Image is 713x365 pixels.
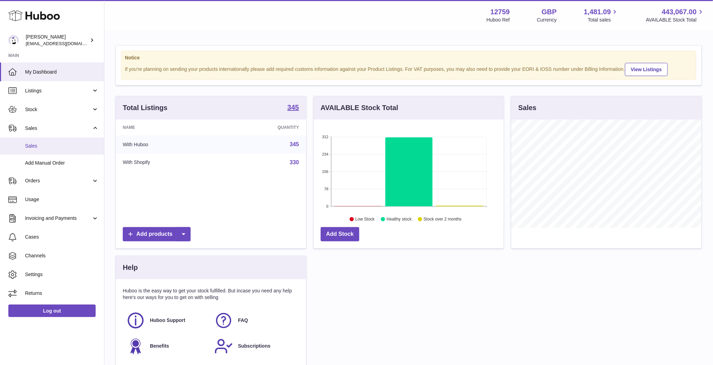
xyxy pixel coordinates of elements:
[25,69,99,75] span: My Dashboard
[490,7,510,17] strong: 12759
[116,119,218,135] th: Name
[214,337,295,356] a: Subscriptions
[8,305,96,317] a: Log out
[25,160,99,166] span: Add Manual Order
[584,7,619,23] a: 1,481.09 Total sales
[25,177,91,184] span: Orders
[26,34,88,47] div: [PERSON_NAME]
[25,125,91,132] span: Sales
[150,343,169,349] span: Benefits
[322,135,328,139] text: 312
[518,103,536,113] h3: Sales
[25,271,99,278] span: Settings
[8,35,19,45] img: sofiapanwar@unndr.com
[150,317,185,324] span: Huboo Support
[125,55,692,61] strong: Notice
[287,104,299,112] a: 345
[123,227,191,241] a: Add products
[218,119,306,135] th: Quantity
[116,135,218,154] td: With Huboo
[25,290,99,297] span: Returns
[584,7,611,17] span: 1,481.09
[126,337,207,356] a: Benefits
[646,7,705,23] a: 443,067.00 AVAILABLE Stock Total
[125,62,692,76] div: If you're planning on sending your products internationally please add required customs informati...
[25,196,99,203] span: Usage
[646,17,705,23] span: AVAILABLE Stock Total
[290,141,299,147] a: 345
[26,41,102,46] span: [EMAIL_ADDRESS][DOMAIN_NAME]
[238,317,248,324] span: FAQ
[123,288,299,301] p: Huboo is the easy way to get your stock fulfilled. But incase you need any help here's our ways f...
[25,88,91,94] span: Listings
[123,263,138,272] h3: Help
[322,169,328,174] text: 156
[116,154,218,172] td: With Shopify
[25,215,91,222] span: Invoicing and Payments
[126,311,207,330] a: Huboo Support
[324,187,328,191] text: 78
[326,204,328,208] text: 0
[487,17,510,23] div: Huboo Ref
[25,252,99,259] span: Channels
[287,104,299,111] strong: 345
[424,217,462,222] text: Stock over 2 months
[25,106,91,113] span: Stock
[386,217,412,222] text: Healthy stock
[214,311,295,330] a: FAQ
[25,234,99,240] span: Cases
[542,7,556,17] strong: GBP
[588,17,619,23] span: Total sales
[238,343,270,349] span: Subscriptions
[662,7,697,17] span: 443,067.00
[321,103,398,113] h3: AVAILABLE Stock Total
[355,217,375,222] text: Low Stock
[123,103,168,113] h3: Total Listings
[537,17,557,23] div: Currency
[25,143,99,149] span: Sales
[290,159,299,165] a: 330
[322,152,328,156] text: 234
[321,227,359,241] a: Add Stock
[625,63,668,76] a: View Listings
